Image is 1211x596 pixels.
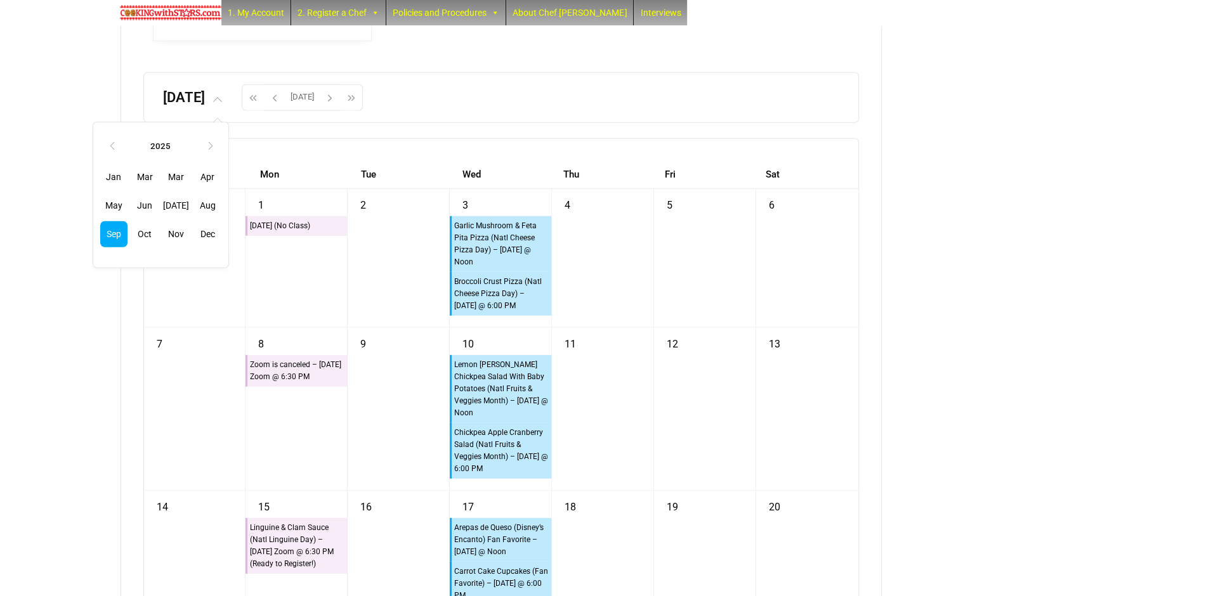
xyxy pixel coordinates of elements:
[285,84,319,111] button: [DATE]
[150,491,174,517] a: September 14, 2025
[249,358,345,384] div: Zoom is canceled – [DATE] Zoom @ 6:30 PM
[242,84,264,111] button: Previous year
[660,189,679,216] a: September 5, 2025
[131,164,159,190] span: Mar
[460,164,483,185] a: Wednesday
[264,84,285,111] button: Previous month
[354,491,378,517] a: September 16, 2025
[120,5,221,20] img: Chef Paula's Cooking With Stars
[456,189,475,216] a: September 3, 2025
[249,219,311,233] div: [DATE] (No Class)
[150,328,169,354] a: September 7, 2025
[450,423,551,479] a: Chickpea Apple Cranberry Salad (Natl Fruits & Veggies Month) – [DATE] @ 6:00 PM
[100,193,128,219] span: May
[252,189,270,216] a: September 1, 2025
[662,164,678,185] a: Friday
[249,521,345,571] div: Linguine & Clam Sauce (Natl Linguine Day) – [DATE] Zoom @ 6:30 PM (Ready to Register!)
[162,221,190,247] span: Nov
[654,189,756,328] td: September 5, 2025
[454,426,549,476] div: Chickpea Apple Cranberry Salad (Natl Fruits & Veggies Month) – [DATE] @ 6:00 PM
[193,221,221,247] span: Dec
[341,84,363,111] button: Next year
[252,328,270,354] a: September 8, 2025
[162,193,190,219] span: [DATE]
[100,221,128,247] span: Sep
[319,84,341,111] button: Next month
[252,491,276,517] a: September 15, 2025
[101,135,122,157] th: ‹
[245,216,347,236] a: [DATE] (No Class)
[763,189,781,216] a: September 6, 2025
[131,221,159,247] span: Oct
[131,193,159,219] span: Jun
[245,518,347,574] a: Linguine & Clam Sauce (Natl Linguine Day) – [DATE] Zoom @ 6:30 PM (Ready to Register!)
[660,328,684,354] a: September 12, 2025
[245,328,348,491] td: September 8, 2025
[199,135,221,157] th: ›
[163,89,229,105] h2: [DATE]
[139,138,182,154] th: 2025
[756,189,858,328] td: September 6, 2025
[558,328,582,354] a: September 11, 2025
[454,521,549,559] div: Arepas de Queso (Disney’s Encanto) Fan Favorite – [DATE] @ Noon
[454,275,549,313] div: Broccoli Crust Pizza (Natl Cheese Pizza Day) – [DATE] @ 6:00 PM
[193,193,221,219] span: Aug
[354,189,372,216] a: September 2, 2025
[354,328,372,354] a: September 9, 2025
[654,328,756,491] td: September 12, 2025
[454,219,549,269] div: Garlic Mushroom & Feta Pita Pizza (Natl Cheese Pizza Day) – [DATE] @ Noon
[552,189,654,328] td: September 4, 2025
[454,358,549,420] div: Lemon [PERSON_NAME] Chickpea Salad With Baby Potatoes (Natl Fruits & Veggies Month) – [DATE] @ Noon
[456,491,480,517] a: September 17, 2025
[450,328,552,491] td: September 10, 2025
[552,328,654,491] td: September 11, 2025
[763,491,787,517] a: September 20, 2025
[450,189,552,328] td: September 3, 2025
[756,328,858,491] td: September 13, 2025
[245,189,348,328] td: September 1, 2025
[558,491,582,517] a: September 18, 2025
[763,164,782,185] a: Saturday
[205,89,229,105] button: ‹2025›JanMarMarAprMayJun[DATE]AugSepOctNovDec
[258,164,282,185] a: Monday
[348,189,450,328] td: September 2, 2025
[358,164,379,185] a: Tuesday
[348,328,450,491] td: September 9, 2025
[193,164,221,190] span: Apr
[456,328,480,354] a: September 10, 2025
[245,355,347,387] a: Zoom is canceled – [DATE] Zoom @ 6:30 PM
[450,518,551,562] a: Arepas de Queso (Disney’s Encanto) Fan Favorite – [DATE] @ Noon
[162,164,190,190] span: Mar
[144,328,246,491] td: September 7, 2025
[561,164,582,185] a: Thursday
[660,491,684,517] a: September 19, 2025
[558,189,577,216] a: September 4, 2025
[450,355,551,423] a: Lemon [PERSON_NAME] Chickpea Salad With Baby Potatoes (Natl Fruits & Veggies Month) – [DATE] @ Noon
[450,272,551,316] a: Broccoli Crust Pizza (Natl Cheese Pizza Day) – [DATE] @ 6:00 PM
[450,216,551,272] a: Garlic Mushroom & Feta Pita Pizza (Natl Cheese Pizza Day) – [DATE] @ Noon
[763,328,787,354] a: September 13, 2025
[100,164,128,190] span: Jan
